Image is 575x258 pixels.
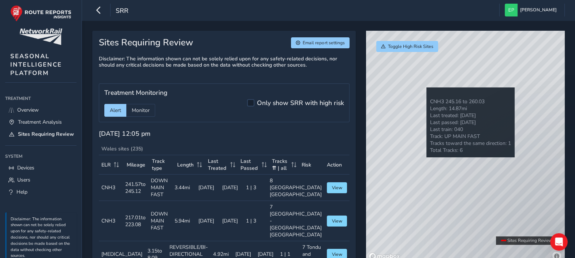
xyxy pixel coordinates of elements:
[507,238,552,243] span: Sites Requiring Review
[5,116,76,128] a: Treatment Analysis
[505,4,518,16] img: diamond-layout
[257,99,344,107] h5: Only show SRR with high risk
[5,174,76,186] a: Users
[327,182,347,193] button: View
[99,201,123,241] td: CNH3
[172,201,196,241] td: 5.94mi
[220,201,243,241] td: [DATE]
[303,40,344,46] span: Email report settings
[18,131,74,138] span: Sites Requiring Review
[152,158,172,172] span: Track type
[196,201,220,241] td: [DATE]
[220,175,243,201] td: [DATE]
[267,175,324,201] td: 8 [GEOGRAPHIC_DATA] [GEOGRAPHIC_DATA]
[327,216,347,227] button: View
[104,104,126,117] div: Alert
[17,164,34,171] span: Devices
[5,151,76,162] div: System
[116,6,128,16] span: srr
[550,233,568,251] iframe: Intercom live chat
[5,162,76,174] a: Devices
[10,52,62,77] span: SEASONAL INTELLIGENCE PLATFORM
[5,128,76,140] a: Sites Requiring Review
[327,161,342,168] span: Action
[376,41,438,52] button: Toggle High Risk Sites
[5,104,76,116] a: Overview
[520,4,557,16] span: [PERSON_NAME]
[172,175,196,201] td: 3.44mi
[332,251,342,257] span: View
[126,104,155,117] div: Monitor
[99,37,193,48] h3: Sites Requiring Review
[132,107,150,114] span: Monitor
[267,201,324,241] td: 7 [GEOGRAPHIC_DATA] - [GEOGRAPHIC_DATA] [GEOGRAPHIC_DATA]
[17,106,39,113] span: Overview
[101,161,111,168] span: ELR
[125,214,146,228] div: 217.01 to 223.08
[5,93,76,104] div: Treatment
[99,130,150,138] h5: [DATE] 12:05 pm
[16,188,27,195] span: Help
[243,201,267,241] td: 1 | 3
[104,89,167,97] h5: Treatment Monitoring
[302,161,311,168] span: Risk
[5,186,76,198] a: Help
[148,175,172,201] td: DOWN MAIN FAST
[291,37,350,48] button: Email report settings
[101,145,143,152] span: Wales sites (235)
[505,4,559,16] button: [PERSON_NAME]
[208,158,228,172] span: Last Treated
[125,181,146,195] div: 241.57 to 245.12
[388,44,433,49] span: Toggle High Risk Sites
[148,201,172,241] td: DOWN MAIN FAST
[110,107,121,114] span: Alert
[99,56,350,68] h6: Disclaimer: The information shown can not be solely relied upon for any safety-related decisions,...
[243,175,267,201] td: 1 | 3
[332,218,342,224] span: View
[240,158,259,172] span: Last Passed
[18,119,62,126] span: Treatment Analysis
[177,161,194,168] span: Length
[19,29,62,45] img: customer logo
[17,176,30,183] span: Users
[272,158,289,172] span: Tracks ⇈ | all
[99,175,123,201] td: CNH3
[196,175,220,201] td: [DATE]
[127,161,145,168] span: Mileage
[332,185,342,191] span: View
[10,5,71,22] img: rr logo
